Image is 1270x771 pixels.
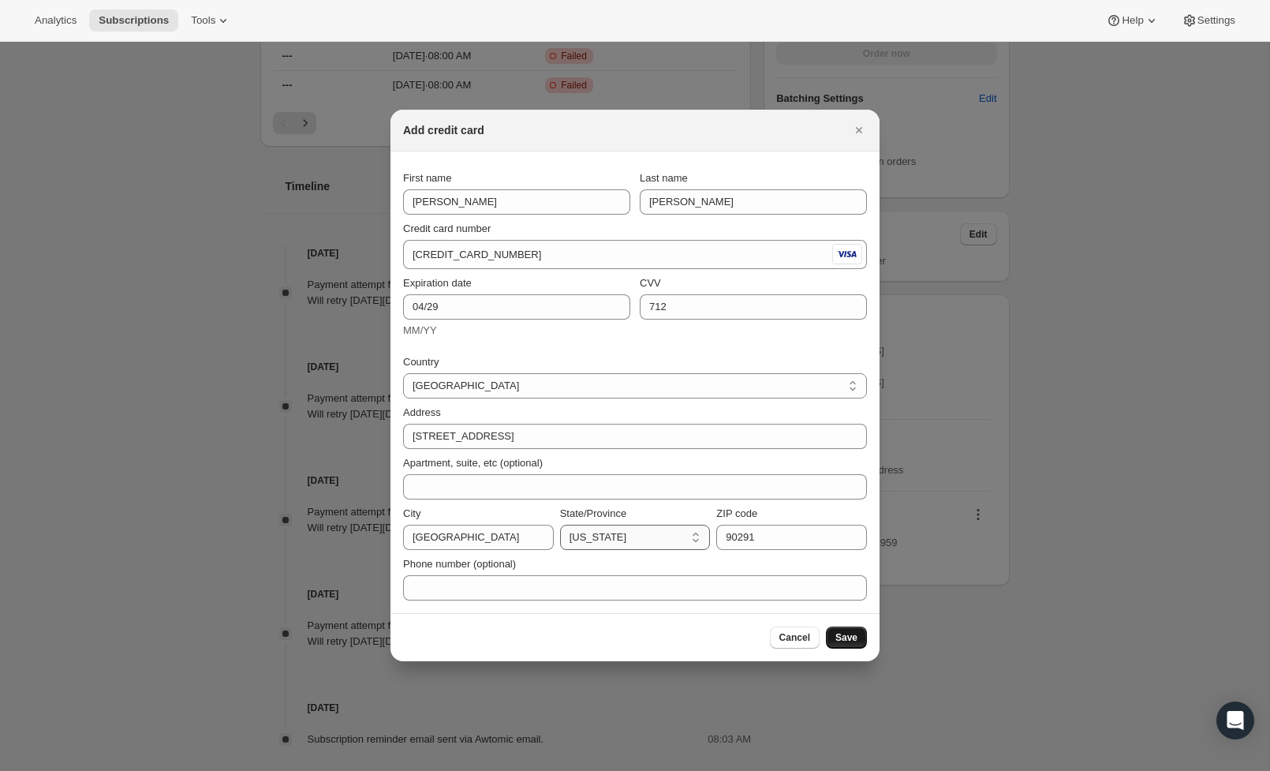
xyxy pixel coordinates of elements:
[403,324,437,336] span: MM/YY
[640,277,661,289] span: CVV
[779,631,810,644] span: Cancel
[640,172,688,184] span: Last name
[403,457,543,469] span: Apartment, suite, etc (optional)
[99,14,169,27] span: Subscriptions
[403,277,472,289] span: Expiration date
[560,507,627,519] span: State/Province
[191,14,215,27] span: Tools
[403,223,491,234] span: Credit card number
[770,627,820,649] button: Cancel
[403,356,439,368] span: Country
[1122,14,1143,27] span: Help
[35,14,77,27] span: Analytics
[826,627,867,649] button: Save
[1197,14,1235,27] span: Settings
[403,122,484,138] h2: Add credit card
[848,119,870,141] button: Close
[716,507,757,519] span: ZIP code
[1096,9,1168,32] button: Help
[403,507,420,519] span: City
[89,9,178,32] button: Subscriptions
[403,172,451,184] span: First name
[1172,9,1245,32] button: Settings
[403,406,441,418] span: Address
[181,9,241,32] button: Tools
[403,558,516,570] span: Phone number (optional)
[835,631,857,644] span: Save
[1216,702,1254,739] div: Open Intercom Messenger
[25,9,86,32] button: Analytics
